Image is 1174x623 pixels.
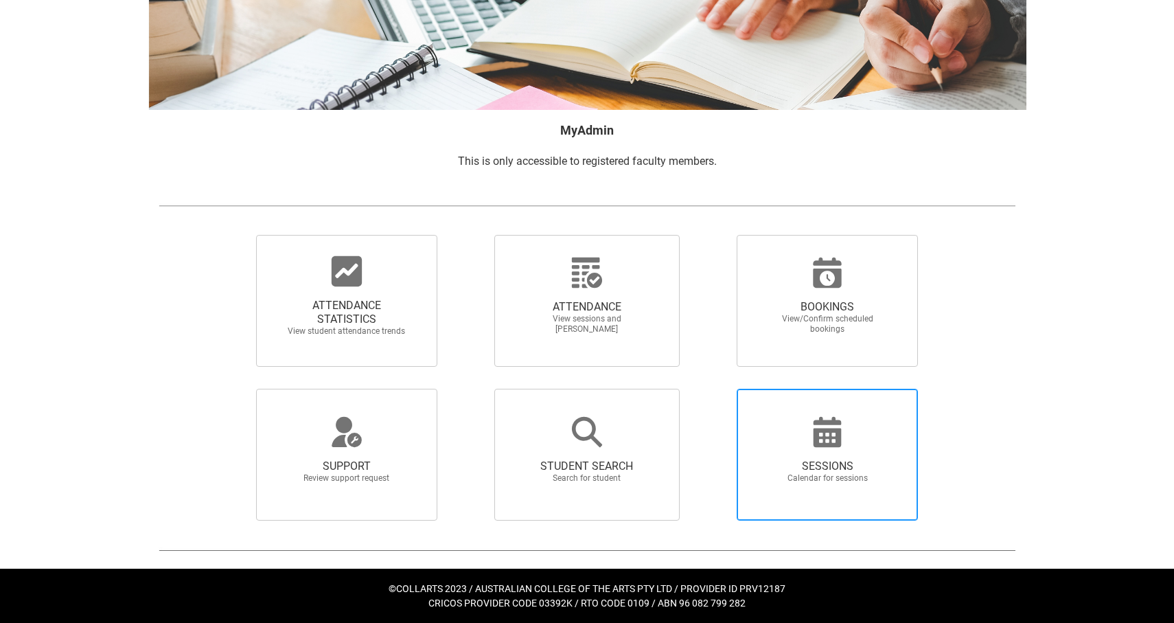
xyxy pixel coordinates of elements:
[767,300,888,314] span: BOOKINGS
[527,300,647,314] span: ATTENDANCE
[159,199,1015,213] img: REDU_GREY_LINE
[767,473,888,484] span: Calendar for sessions
[458,155,717,168] span: This is only accessible to registered faculty members.
[527,460,647,473] span: STUDENT SEARCH
[286,473,407,484] span: Review support request
[286,326,407,337] span: View student attendance trends
[159,543,1015,557] img: REDU_GREY_LINE
[527,473,647,484] span: Search for student
[767,460,888,473] span: SESSIONS
[527,314,647,335] span: View sessions and [PERSON_NAME]
[286,460,407,473] span: SUPPORT
[286,299,407,326] span: ATTENDANCE STATISTICS
[159,121,1015,139] h2: MyAdmin
[767,314,888,335] span: View/Confirm scheduled bookings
